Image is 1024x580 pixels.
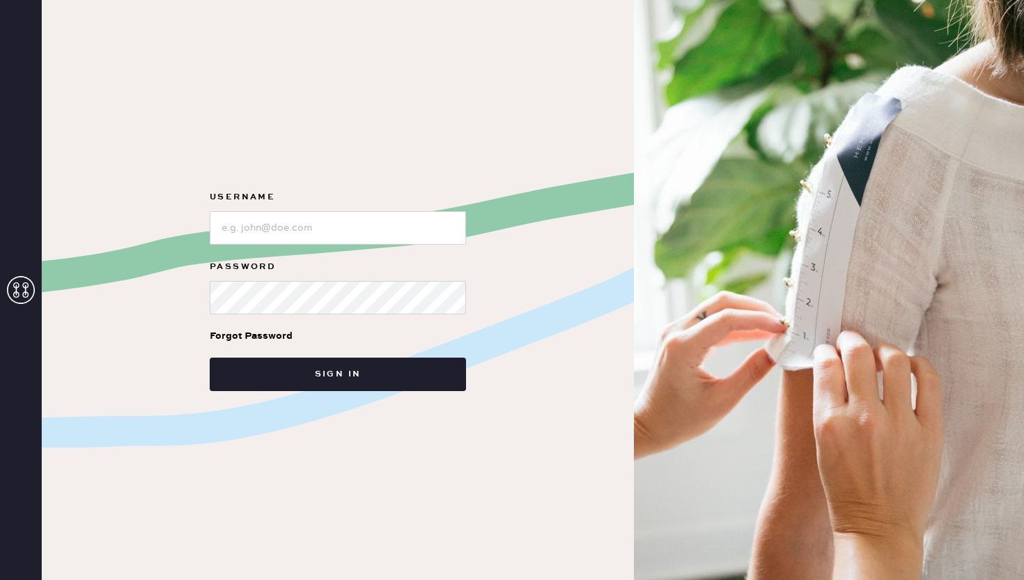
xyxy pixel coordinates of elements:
a: Forgot Password [210,314,293,358]
button: Sign in [210,358,466,391]
label: Username [210,189,466,206]
input: e.g. john@doe.com [210,211,466,245]
div: Forgot Password [210,328,293,344]
label: Password [210,259,466,275]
